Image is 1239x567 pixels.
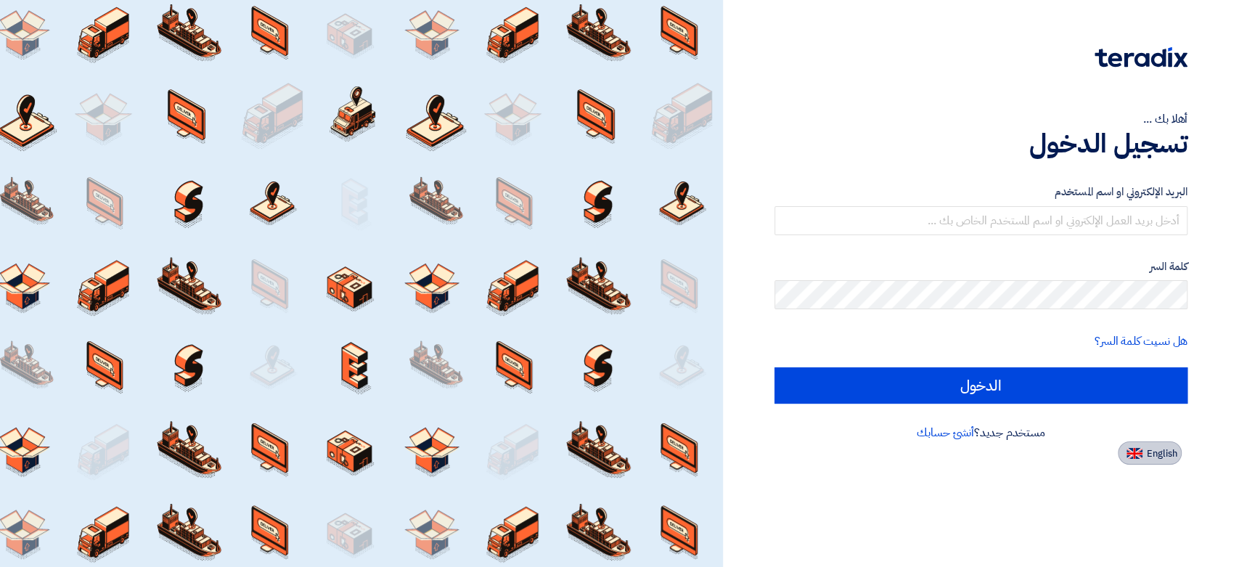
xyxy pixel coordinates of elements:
label: البريد الإلكتروني او اسم المستخدم [774,184,1187,200]
div: أهلا بك ... [774,110,1187,128]
input: الدخول [774,367,1187,404]
a: هل نسيت كلمة السر؟ [1095,333,1187,350]
label: كلمة السر [774,258,1187,275]
input: أدخل بريد العمل الإلكتروني او اسم المستخدم الخاص بك ... [774,206,1187,235]
img: en-US.png [1126,448,1142,459]
h1: تسجيل الدخول [774,128,1187,160]
img: Teradix logo [1095,47,1187,68]
span: English [1147,449,1177,459]
div: مستخدم جديد؟ [774,424,1187,441]
a: أنشئ حسابك [917,424,974,441]
button: English [1118,441,1182,465]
